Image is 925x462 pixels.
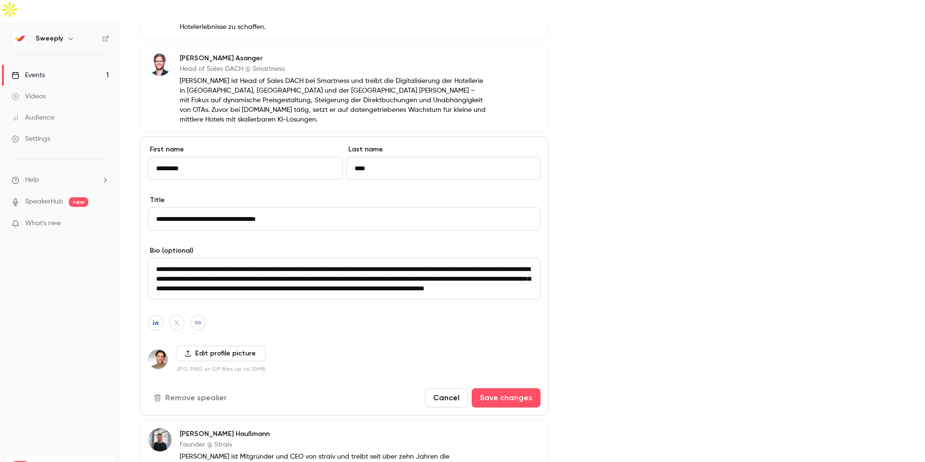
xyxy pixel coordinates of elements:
label: Edit profile picture [176,346,266,361]
p: [PERSON_NAME] ist Head of Sales DACH bei Smartness und treibt die Digitalisierung der Hotellerie ... [180,76,486,124]
img: Sweeply [12,31,27,46]
p: [PERSON_NAME] Asanger [180,54,486,63]
button: Remove speaker [148,388,235,408]
p: Head of Sales DACH @ Smartness [180,64,486,74]
label: First name [148,145,343,154]
p: [PERSON_NAME] Haußmann [180,429,486,439]
img: Simon Asanger [148,53,172,76]
span: new [69,197,88,207]
div: Simon Asanger[PERSON_NAME] AsangerHead of Sales DACH @ Smartness[PERSON_NAME] ist Head of Sales D... [140,44,549,133]
li: help-dropdown-opener [12,175,109,185]
div: Audience [12,113,54,122]
p: JPG, PNG or GIF files up to 10MB [176,365,266,373]
label: Bio (optional) [148,246,541,256]
span: Help [25,175,39,185]
button: Cancel [425,388,468,408]
div: Events [12,70,45,80]
p: Founder @ Straiv [180,440,486,449]
img: Christian Biro [148,350,168,369]
div: Videos [12,92,46,101]
label: Title [148,195,541,205]
a: SpeakerHub [25,197,63,207]
label: Last name [346,145,541,154]
button: Save changes [472,388,541,408]
span: What's new [25,218,61,229]
div: Settings [12,134,50,144]
h6: Sweeply [36,34,63,43]
img: Alexander Haußmann [148,428,172,451]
